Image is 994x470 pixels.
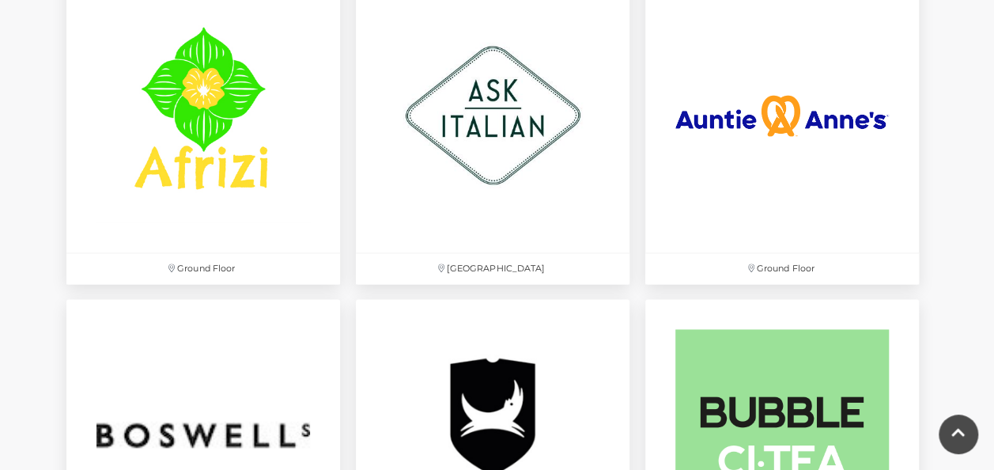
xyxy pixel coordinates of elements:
p: [GEOGRAPHIC_DATA] [356,253,629,284]
p: Ground Floor [645,253,919,284]
p: Ground Floor [66,253,340,284]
